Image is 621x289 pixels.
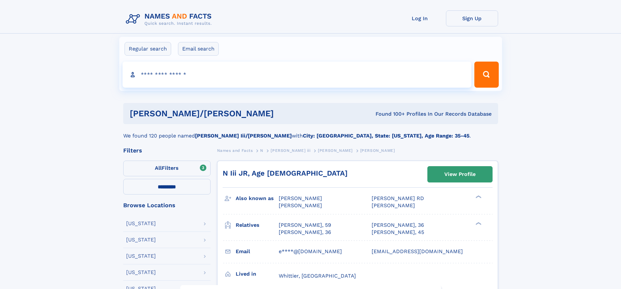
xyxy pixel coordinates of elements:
div: [US_STATE] [126,270,156,275]
a: [PERSON_NAME], 59 [279,222,331,229]
span: All [155,165,162,171]
img: Logo Names and Facts [123,10,217,28]
span: N [260,148,263,153]
h3: Email [236,246,279,257]
span: [PERSON_NAME] [318,148,353,153]
div: Browse Locations [123,202,211,208]
a: N [260,146,263,154]
span: [PERSON_NAME] RD [372,195,424,201]
span: Whittier, [GEOGRAPHIC_DATA] [279,273,356,279]
div: [US_STATE] [126,253,156,259]
a: Names and Facts [217,146,253,154]
a: N Iii JR, Age [DEMOGRAPHIC_DATA] [223,169,347,177]
span: [PERSON_NAME] [360,148,395,153]
span: [PERSON_NAME] [279,195,322,201]
div: ❯ [474,195,482,199]
div: We found 120 people named with . [123,124,498,140]
span: [PERSON_NAME] iii [271,148,310,153]
span: [PERSON_NAME] [372,202,415,209]
h3: Also known as [236,193,279,204]
label: Filters [123,161,211,176]
a: Sign Up [446,10,498,26]
a: [PERSON_NAME] iii [271,146,310,154]
h3: Relatives [236,220,279,231]
a: View Profile [428,166,492,182]
div: Found 100+ Profiles In Our Records Database [325,110,492,118]
span: [PERSON_NAME] [279,202,322,209]
div: [US_STATE] [126,221,156,226]
a: [PERSON_NAME], 36 [372,222,424,229]
label: Email search [178,42,219,56]
b: City: [GEOGRAPHIC_DATA], State: [US_STATE], Age Range: 35-45 [303,133,469,139]
b: [PERSON_NAME] Iii/[PERSON_NAME] [195,133,292,139]
a: [PERSON_NAME], 36 [279,229,331,236]
div: Filters [123,148,211,153]
span: [EMAIL_ADDRESS][DOMAIN_NAME] [372,248,463,254]
a: [PERSON_NAME] [318,146,353,154]
div: View Profile [444,167,476,182]
a: Log In [394,10,446,26]
button: Search Button [474,62,498,88]
div: [US_STATE] [126,237,156,242]
h3: Lived in [236,268,279,280]
div: ❯ [474,221,482,225]
input: search input [123,62,472,88]
h1: [PERSON_NAME]/[PERSON_NAME] [130,109,325,118]
a: [PERSON_NAME], 45 [372,229,424,236]
label: Regular search [125,42,171,56]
